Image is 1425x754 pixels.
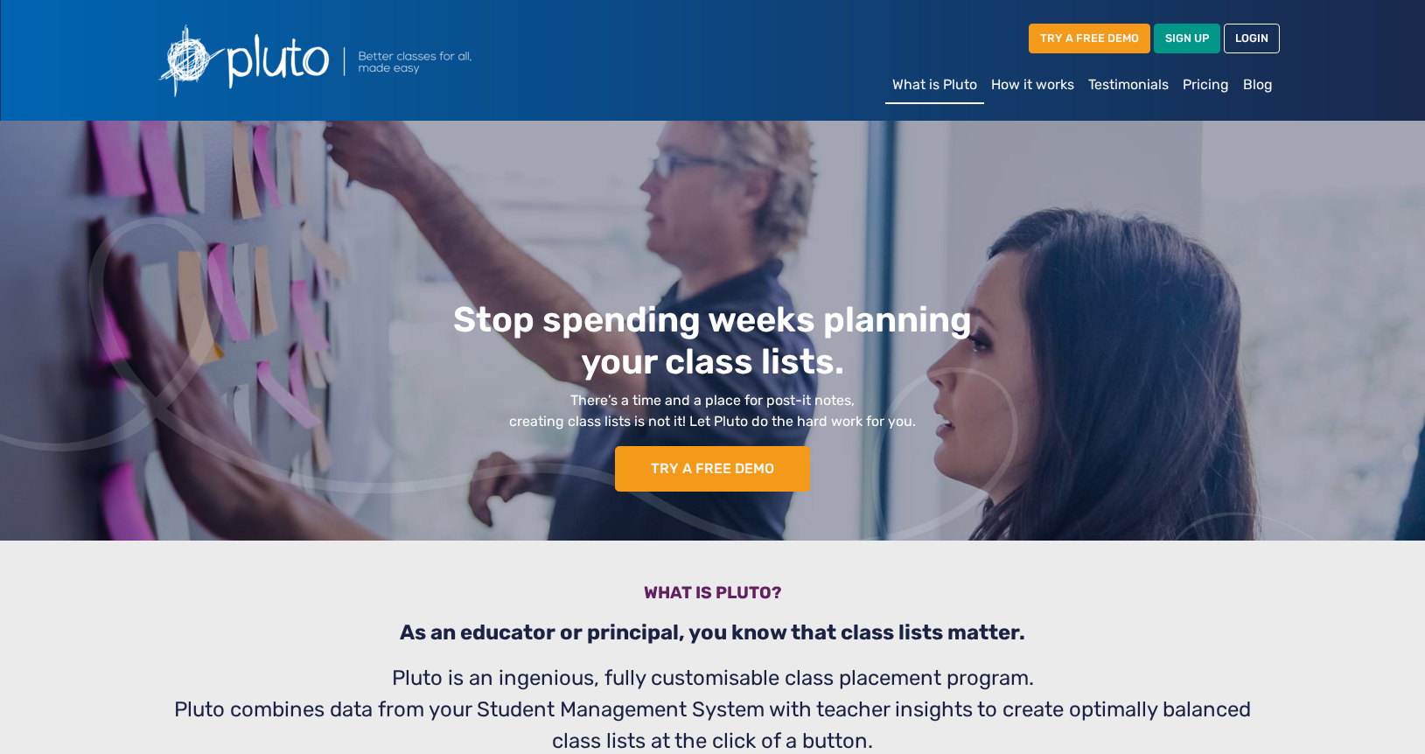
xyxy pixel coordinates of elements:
a: SIGN UP [1154,24,1220,52]
a: Pricing [1176,67,1236,102]
h3: What is pluto? [157,583,1269,610]
p: There’s a time and a place for post-it notes, creating class lists is not it! Let Pluto do the ha... [213,390,1211,432]
a: TRY A FREE DEMO [1029,24,1150,52]
img: Pluto logo with the text Better classes for all, made easy [146,14,566,107]
a: Testimonials [1081,67,1176,102]
a: What is Pluto [885,67,984,104]
a: How it works [984,67,1081,102]
a: Blog [1236,67,1280,102]
a: LOGIN [1224,24,1280,52]
h1: Stop spending weeks planning your class lists. [213,299,1211,383]
a: TRY A FREE DEMO [615,446,810,492]
b: As an educator or principal, you know that class lists matter. [400,620,1025,645]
